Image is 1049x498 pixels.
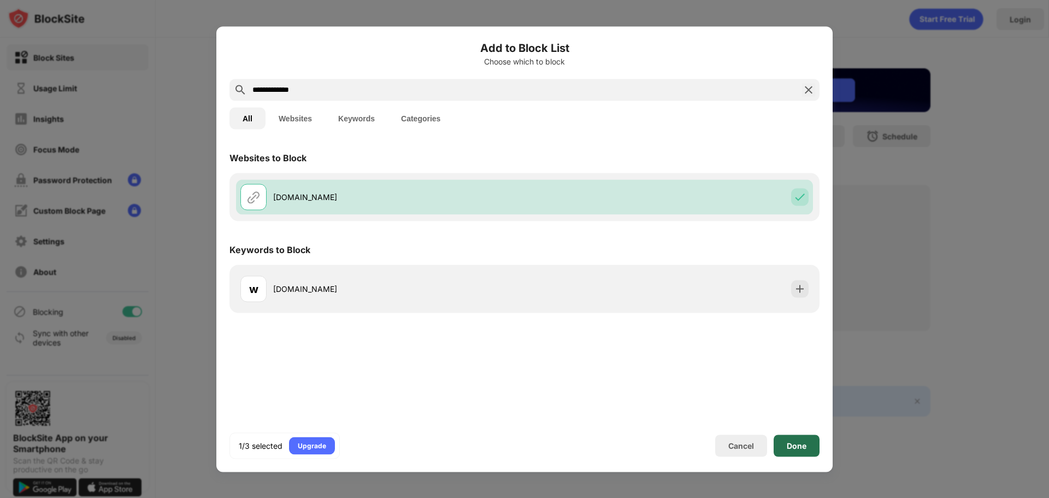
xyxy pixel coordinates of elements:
[802,83,815,96] img: search-close
[229,152,307,163] div: Websites to Block
[266,107,325,129] button: Websites
[325,107,388,129] button: Keywords
[229,244,310,255] div: Keywords to Block
[298,440,326,451] div: Upgrade
[787,441,806,450] div: Done
[388,107,453,129] button: Categories
[229,39,820,56] h6: Add to Block List
[273,191,524,203] div: [DOMAIN_NAME]
[273,283,524,295] div: [DOMAIN_NAME]
[728,441,754,450] div: Cancel
[239,440,282,451] div: 1/3 selected
[229,57,820,66] div: Choose which to block
[234,83,247,96] img: search.svg
[229,107,266,129] button: All
[249,280,258,297] div: w
[247,190,260,203] img: url.svg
